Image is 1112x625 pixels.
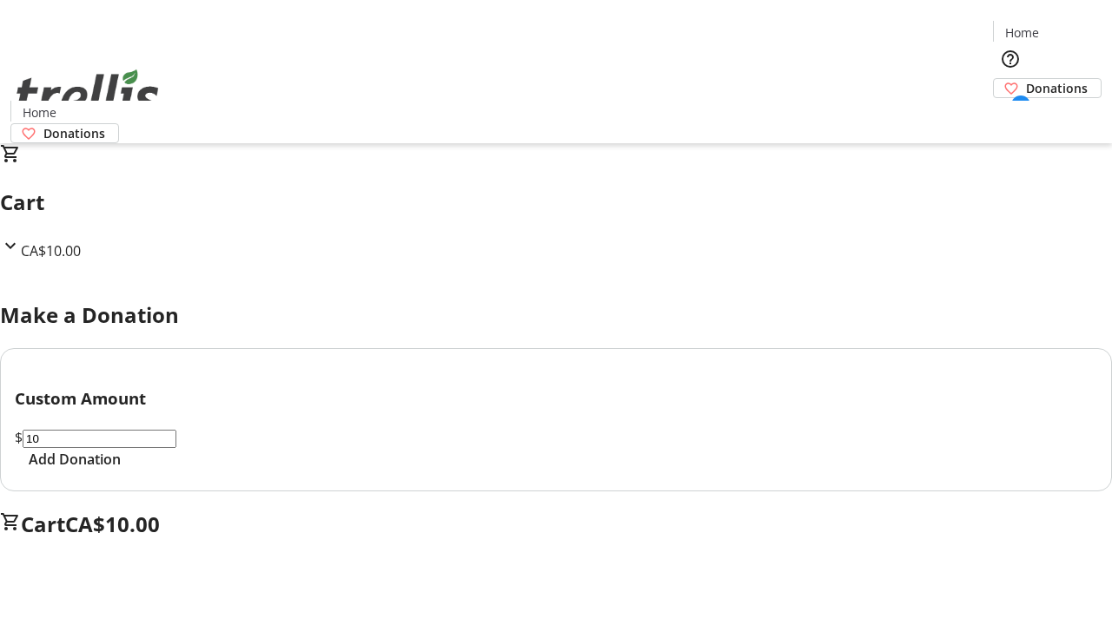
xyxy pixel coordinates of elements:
[10,50,165,137] img: Orient E2E Organization J26inPw3DN's Logo
[15,428,23,447] span: $
[21,241,81,260] span: CA$10.00
[993,78,1102,98] a: Donations
[29,449,121,470] span: Add Donation
[993,42,1028,76] button: Help
[23,103,56,122] span: Home
[23,430,176,448] input: Donation Amount
[15,386,1097,411] h3: Custom Amount
[15,449,135,470] button: Add Donation
[11,103,67,122] a: Home
[10,123,119,143] a: Donations
[43,124,105,142] span: Donations
[1026,79,1088,97] span: Donations
[1005,23,1039,42] span: Home
[65,510,160,538] span: CA$10.00
[994,23,1049,42] a: Home
[993,98,1028,133] button: Cart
